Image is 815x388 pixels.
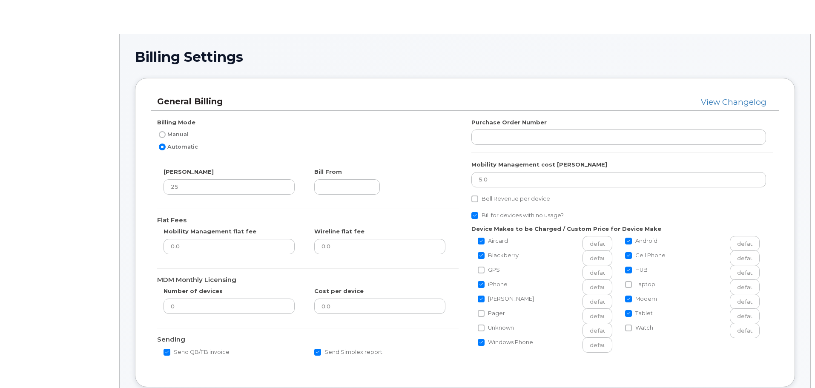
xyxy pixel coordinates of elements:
input: Aircard [478,238,485,244]
input: Android [625,238,632,244]
input: Windows Phone [583,337,612,353]
input: Windows Phone [478,339,485,346]
input: Android [730,236,760,251]
input: Tablet [730,308,760,324]
label: Send Simplex report [314,347,382,357]
input: Pager [583,308,612,324]
input: Modem [730,294,760,309]
input: Laptop [730,279,760,295]
input: Manual [159,131,166,138]
label: Pager [478,308,505,319]
input: [PERSON_NAME] [583,294,612,309]
label: Bill for devices with no usage? [471,210,564,221]
input: Unknown [478,325,485,331]
label: [PERSON_NAME] [478,294,534,304]
input: [PERSON_NAME] [478,296,485,302]
label: Number of devices [164,287,223,295]
h4: MDM Monthly Licensing [157,276,459,284]
input: Bell Revenue per device [471,195,478,202]
label: Mobility Management flat fee [164,227,256,236]
label: Bill From [314,168,342,176]
input: Pager [478,310,485,317]
a: View Changelog [701,97,766,107]
label: Android [625,236,657,246]
label: HUB [625,265,648,275]
input: Send QB/FB invoice [164,349,170,356]
input: Tablet [625,310,632,317]
input: Cell Phone [625,252,632,259]
label: [PERSON_NAME] [164,168,214,176]
h3: General Billing [157,96,507,107]
label: Purchase Order Number [471,118,547,126]
input: Cell Phone [730,250,760,266]
input: GPS [478,267,485,273]
label: GPS [478,265,500,275]
label: Mobility Management cost [PERSON_NAME] [471,161,607,169]
label: Blackberry [478,250,519,261]
input: GPS [583,265,612,280]
label: Unknown [478,323,514,333]
input: Watch [625,325,632,331]
input: HUB [730,265,760,280]
label: Watch [625,323,653,333]
input: Unknown [583,323,612,338]
input: Aircard [583,236,612,251]
label: Automatic [157,142,198,152]
input: Bill for devices with no usage? [471,212,478,219]
h4: Flat Fees [157,217,459,224]
input: iPhone [583,279,612,295]
label: Billing Mode [157,118,195,126]
input: Send Simplex report [314,349,321,356]
label: Aircard [478,236,508,246]
label: Modem [625,294,657,304]
label: Send QB/FB invoice [164,347,230,357]
input: Laptop [625,281,632,288]
input: Modem [625,296,632,302]
label: Windows Phone [478,337,533,348]
label: Bell Revenue per device [471,194,550,204]
h4: Sending [157,336,459,343]
h1: Billing Settings [135,49,795,64]
label: Laptop [625,279,655,290]
input: Blackberry [583,250,612,266]
input: Blackberry [478,252,485,259]
input: Automatic [159,144,166,150]
input: HUB [625,267,632,273]
label: Cell Phone [625,250,666,261]
label: Device Makes to be Charged / Custom Price for Device Make [471,225,661,233]
label: iPhone [478,279,508,290]
input: Watch [730,323,760,338]
input: iPhone [478,281,485,288]
label: Tablet [625,308,653,319]
label: Manual [157,129,189,140]
label: Wireline flat fee [314,227,364,236]
label: Cost per device [314,287,364,295]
